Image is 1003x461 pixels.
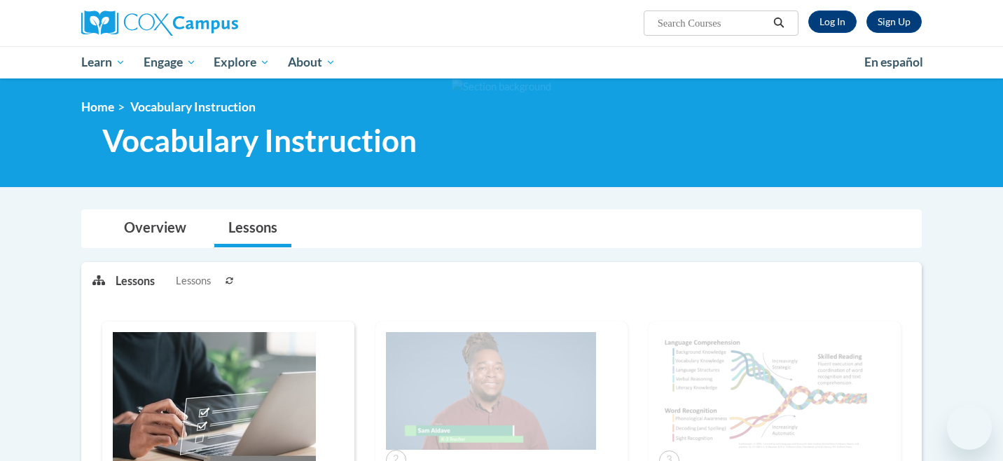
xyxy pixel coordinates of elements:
[808,11,857,33] a: Log In
[864,55,923,69] span: En español
[279,46,345,78] a: About
[116,273,155,289] p: Lessons
[81,99,114,114] a: Home
[144,54,196,71] span: Engage
[656,15,768,32] input: Search Courses
[81,11,238,36] img: Cox Campus
[81,11,347,36] a: Cox Campus
[60,46,943,78] div: Main menu
[659,332,869,450] img: Course Image
[866,11,922,33] a: Register
[768,15,789,32] button: Search
[855,48,932,77] a: En español
[176,273,211,289] span: Lessons
[110,210,200,247] a: Overview
[386,332,596,450] img: Course Image
[134,46,205,78] a: Engage
[205,46,279,78] a: Explore
[81,54,125,71] span: Learn
[214,210,291,247] a: Lessons
[102,122,417,159] span: Vocabulary Instruction
[72,46,134,78] a: Learn
[452,79,551,95] img: Section background
[214,54,270,71] span: Explore
[947,405,992,450] iframe: Button to launch messaging window
[288,54,336,71] span: About
[130,99,256,114] span: Vocabulary Instruction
